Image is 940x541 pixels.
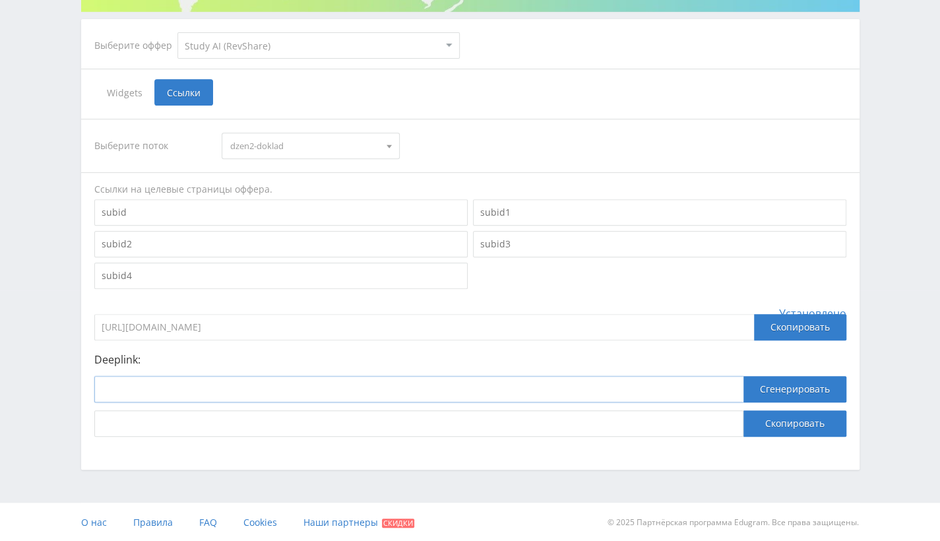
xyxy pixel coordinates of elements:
[81,516,107,528] span: О нас
[154,79,213,106] span: Ссылки
[94,133,209,159] div: Выберите поток
[473,199,846,226] input: subid1
[94,199,468,226] input: subid
[199,516,217,528] span: FAQ
[743,410,846,437] button: Скопировать
[133,516,173,528] span: Правила
[94,79,154,106] span: Widgets
[94,354,846,366] p: Deeplink:
[754,314,846,340] div: Скопировать
[303,516,378,528] span: Наши партнеры
[382,519,414,528] span: Скидки
[94,263,468,289] input: subid4
[473,231,846,257] input: subid3
[743,376,846,402] button: Сгенерировать
[94,183,846,196] div: Ссылки на целевые страницы оффера.
[230,133,379,158] span: dzen2-doklad
[94,231,468,257] input: subid2
[779,307,846,319] span: Установлено
[243,516,277,528] span: Cookies
[94,40,177,51] div: Выберите оффер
